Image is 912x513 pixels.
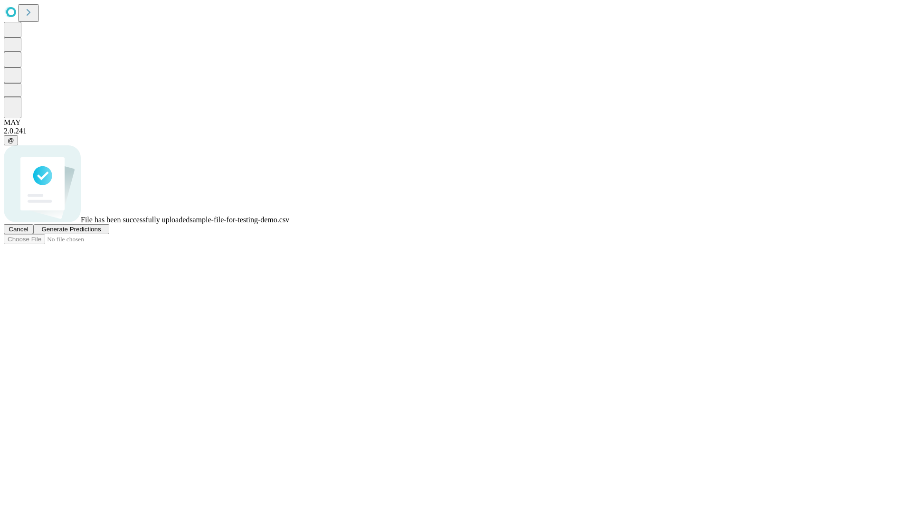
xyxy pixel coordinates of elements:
span: sample-file-for-testing-demo.csv [190,216,289,224]
button: Cancel [4,224,33,234]
button: Generate Predictions [33,224,109,234]
span: Generate Predictions [41,226,101,233]
span: @ [8,137,14,144]
div: MAY [4,118,908,127]
span: Cancel [9,226,28,233]
button: @ [4,135,18,145]
div: 2.0.241 [4,127,908,135]
span: File has been successfully uploaded [81,216,190,224]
